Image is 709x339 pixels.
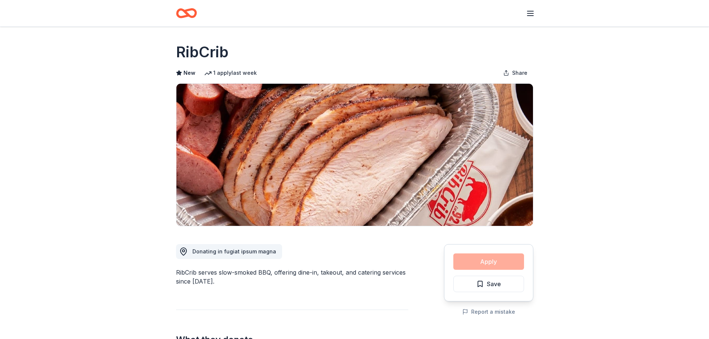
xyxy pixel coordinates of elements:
[462,307,515,316] button: Report a mistake
[204,68,257,77] div: 1 apply last week
[453,276,524,292] button: Save
[176,268,408,286] div: RibCrib serves slow-smoked BBQ, offering dine-in, takeout, and catering services since [DATE].
[192,248,276,255] span: Donating in fugiat ipsum magna
[176,4,197,22] a: Home
[512,68,527,77] span: Share
[497,65,533,80] button: Share
[183,68,195,77] span: New
[487,279,501,289] span: Save
[176,84,533,226] img: Image for RibCrib
[176,42,229,63] h1: RibCrib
